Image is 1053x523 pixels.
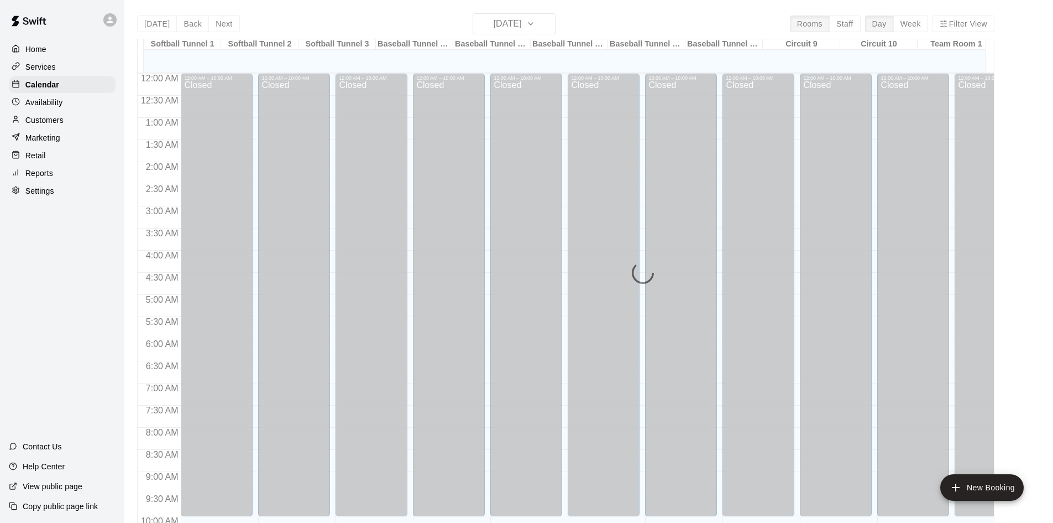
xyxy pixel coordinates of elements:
[184,81,249,520] div: Closed
[803,75,868,81] div: 12:00 AM – 10:00 AM
[25,79,59,90] p: Calendar
[298,39,376,50] div: Softball Tunnel 3
[648,75,714,81] div: 12:00 AM – 10:00 AM
[881,81,946,520] div: Closed
[645,74,717,516] div: 12:00 AM – 10:00 AM: Closed
[571,75,636,81] div: 12:00 AM – 10:00 AM
[25,44,46,55] p: Home
[940,474,1024,501] button: add
[144,39,221,50] div: Softball Tunnel 1
[9,147,116,164] a: Retail
[143,339,181,349] span: 6:00 AM
[571,81,636,520] div: Closed
[494,81,559,520] div: Closed
[143,450,181,459] span: 8:30 AM
[25,185,54,196] p: Settings
[23,481,82,492] p: View public page
[25,168,53,179] p: Reports
[494,75,559,81] div: 12:00 AM – 10:00 AM
[143,184,181,194] span: 2:30 AM
[881,75,946,81] div: 12:00 AM – 10:00 AM
[9,130,116,146] a: Marketing
[25,61,56,73] p: Services
[336,74,407,516] div: 12:00 AM – 10:00 AM: Closed
[143,251,181,260] span: 4:00 AM
[416,81,481,520] div: Closed
[726,75,791,81] div: 12:00 AM – 10:00 AM
[955,74,1026,516] div: 12:00 AM – 10:00 AM: Closed
[416,75,481,81] div: 12:00 AM – 10:00 AM
[648,81,714,520] div: Closed
[143,428,181,437] span: 8:00 AM
[339,81,404,520] div: Closed
[9,41,116,58] a: Home
[138,96,181,105] span: 12:30 AM
[184,75,249,81] div: 12:00 AM – 10:00 AM
[800,74,872,516] div: 12:00 AM – 10:00 AM: Closed
[181,74,253,516] div: 12:00 AM – 10:00 AM: Closed
[722,74,794,516] div: 12:00 AM – 10:00 AM: Closed
[143,162,181,172] span: 2:00 AM
[143,472,181,481] span: 9:00 AM
[143,118,181,127] span: 1:00 AM
[918,39,995,50] div: Team Room 1
[143,206,181,216] span: 3:00 AM
[803,81,868,520] div: Closed
[25,97,63,108] p: Availability
[143,295,181,304] span: 5:00 AM
[143,317,181,327] span: 5:30 AM
[339,75,404,81] div: 12:00 AM – 10:00 AM
[138,74,181,83] span: 12:00 AM
[9,94,116,111] a: Availability
[9,183,116,199] a: Settings
[685,39,763,50] div: Baseball Tunnel 8 (Mound)
[258,74,330,516] div: 12:00 AM – 10:00 AM: Closed
[840,39,918,50] div: Circuit 10
[23,441,62,452] p: Contact Us
[531,39,608,50] div: Baseball Tunnel 6 (Machine)
[261,75,327,81] div: 12:00 AM – 10:00 AM
[25,150,46,161] p: Retail
[9,165,116,182] a: Reports
[25,132,60,143] p: Marketing
[568,74,640,516] div: 12:00 AM – 10:00 AM: Closed
[376,39,453,50] div: Baseball Tunnel 4 (Machine)
[261,81,327,520] div: Closed
[877,74,949,516] div: 12:00 AM – 10:00 AM: Closed
[490,74,562,516] div: 12:00 AM – 10:00 AM: Closed
[958,81,1023,520] div: Closed
[143,229,181,238] span: 3:30 AM
[958,75,1023,81] div: 12:00 AM – 10:00 AM
[453,39,531,50] div: Baseball Tunnel 5 (Machine)
[23,461,65,472] p: Help Center
[608,39,685,50] div: Baseball Tunnel 7 (Mound/Machine)
[413,74,485,516] div: 12:00 AM – 10:00 AM: Closed
[221,39,298,50] div: Softball Tunnel 2
[143,273,181,282] span: 4:30 AM
[143,140,181,149] span: 1:30 AM
[143,494,181,504] span: 9:30 AM
[763,39,840,50] div: Circuit 9
[9,112,116,128] a: Customers
[25,115,64,126] p: Customers
[143,361,181,371] span: 6:30 AM
[9,76,116,93] a: Calendar
[143,406,181,415] span: 7:30 AM
[143,384,181,393] span: 7:00 AM
[726,81,791,520] div: Closed
[23,501,98,512] p: Copy public page link
[9,59,116,75] a: Services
